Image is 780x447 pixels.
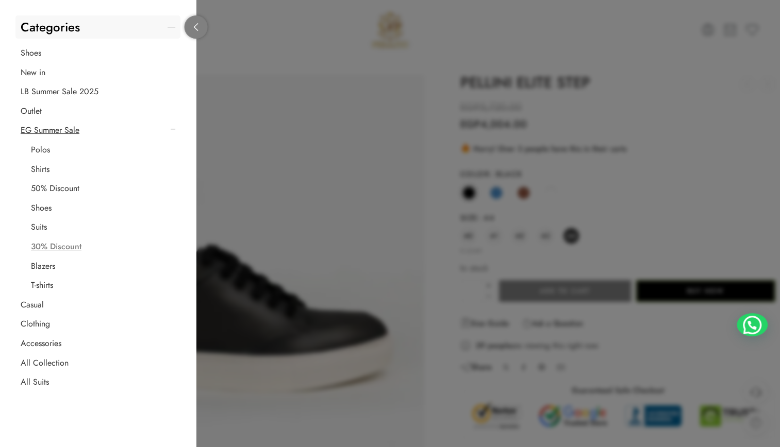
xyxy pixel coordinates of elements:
[31,164,49,175] a: Shirts
[15,21,85,33] span: Categories
[21,125,79,135] a: EG Summer Sale
[21,106,42,116] a: Outlet
[21,48,41,58] a: Shoes
[31,222,47,232] a: Suits
[21,358,69,368] a: All Collection
[31,242,81,252] a: 30% Discount
[31,203,52,213] a: Shoes
[21,338,61,349] a: Accessories
[21,67,45,78] a: New in
[21,87,98,97] a: LB Summer Sale 2025
[15,15,180,39] a: Categories
[31,280,53,290] a: T-shirts
[31,261,55,271] a: Blazers
[21,319,50,329] a: Clothing
[31,183,79,194] a: 50% Discount
[21,377,49,387] a: All Suits
[21,300,44,310] a: Casual
[31,145,50,155] a: Polos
